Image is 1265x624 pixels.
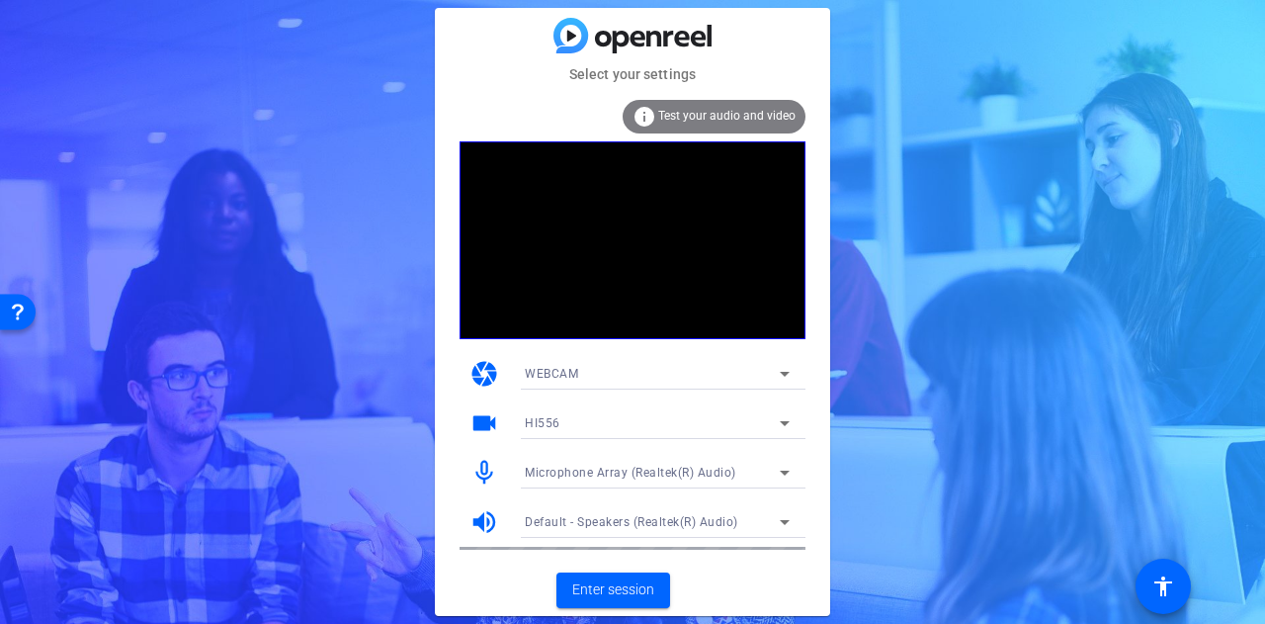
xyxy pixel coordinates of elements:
span: Microphone Array (Realtek(R) Audio) [525,466,736,480]
img: blue-gradient.svg [553,18,712,52]
span: WEBCAM [525,367,578,381]
button: Enter session [556,573,670,608]
mat-card-subtitle: Select your settings [435,63,830,85]
span: Default - Speakers (Realtek(R) Audio) [525,515,738,529]
span: Enter session [572,579,654,600]
span: HI556 [525,416,560,430]
mat-icon: camera [469,359,499,389]
mat-icon: videocam [469,408,499,438]
mat-icon: accessibility [1151,575,1175,598]
span: Test your audio and video [658,109,796,123]
mat-icon: info [632,105,656,129]
mat-icon: mic_none [469,458,499,488]
mat-icon: volume_up [469,507,499,537]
